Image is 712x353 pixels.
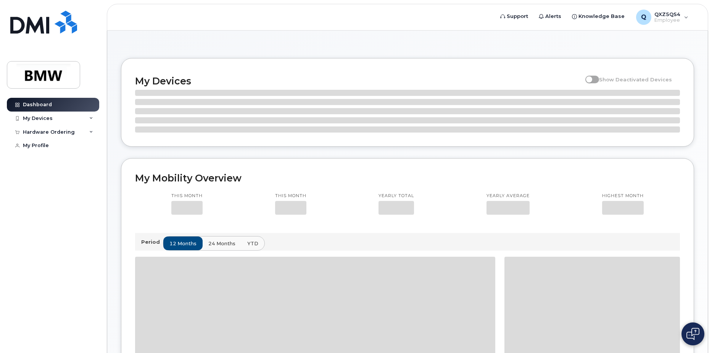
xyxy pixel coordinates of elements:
span: 24 months [208,240,235,247]
img: Open chat [686,328,699,340]
p: This month [171,193,203,199]
span: YTD [247,240,258,247]
p: Highest month [602,193,644,199]
h2: My Devices [135,75,582,87]
p: Yearly total [379,193,414,199]
h2: My Mobility Overview [135,172,680,184]
p: Yearly average [486,193,530,199]
input: Show Deactivated Devices [585,72,591,78]
span: Show Deactivated Devices [599,76,672,83]
p: This month [275,193,306,199]
p: Period [141,238,163,246]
